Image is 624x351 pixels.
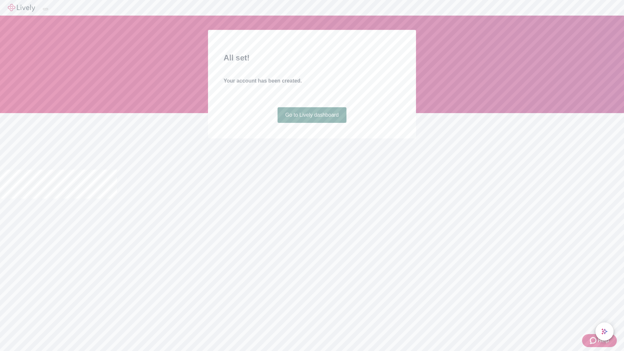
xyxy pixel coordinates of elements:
[43,8,48,10] button: Log out
[224,52,400,64] h2: All set!
[582,334,617,347] button: Zendesk support iconHelp
[278,107,347,123] a: Go to Lively dashboard
[598,337,609,344] span: Help
[595,322,614,341] button: chat
[8,4,35,12] img: Lively
[224,77,400,85] h4: Your account has been created.
[601,328,608,335] svg: Lively AI Assistant
[590,337,598,344] svg: Zendesk support icon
